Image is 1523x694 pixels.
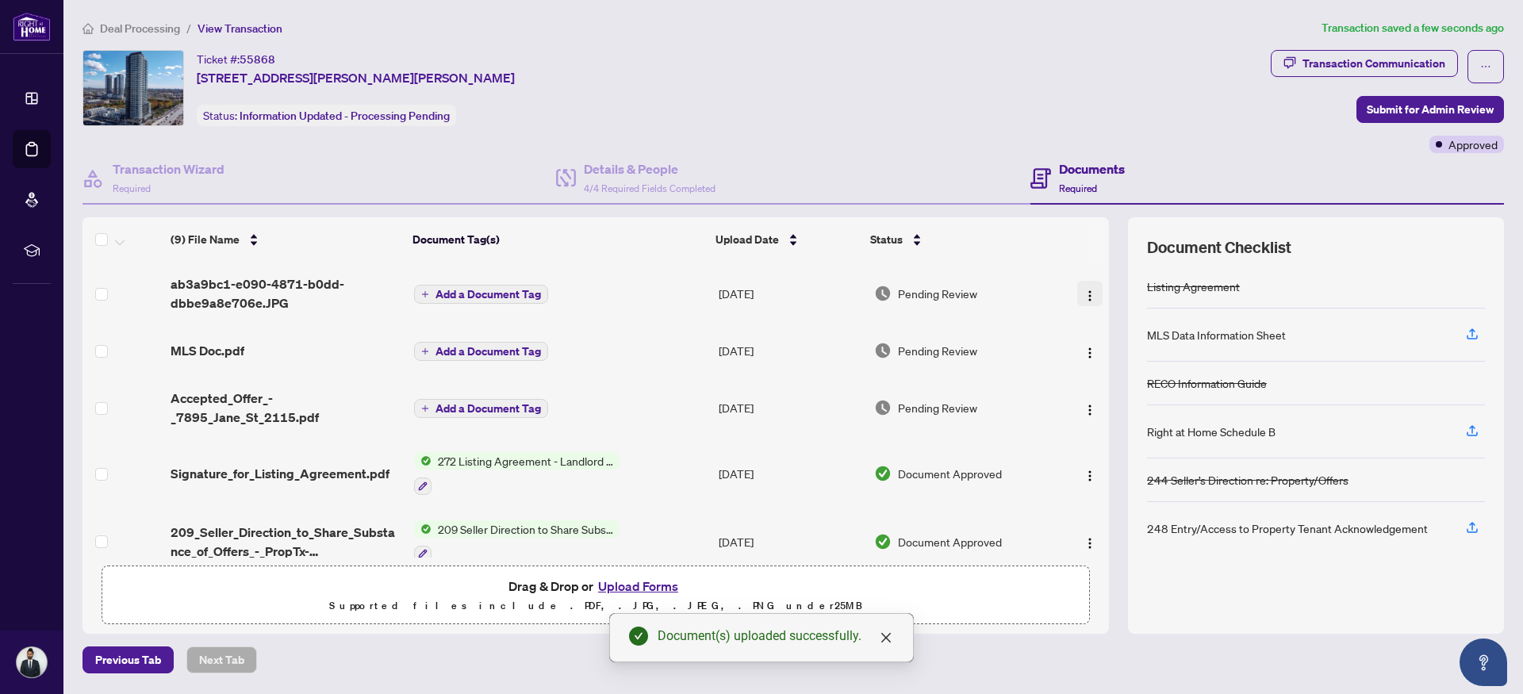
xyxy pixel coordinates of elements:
span: Pending Review [898,399,977,416]
span: Required [1059,182,1097,194]
div: MLS Data Information Sheet [1147,326,1286,343]
th: Document Tag(s) [406,217,709,262]
span: 272 Listing Agreement - Landlord Designated Representation Agreement Authority to Offer for Lease [432,452,620,470]
img: Status Icon [414,520,432,538]
th: Upload Date [709,217,864,262]
div: 248 Entry/Access to Property Tenant Acknowledgement [1147,520,1428,537]
td: [DATE] [712,376,867,439]
li: / [186,19,191,37]
div: Status: [197,105,456,126]
div: Listing Agreement [1147,278,1240,295]
span: ab3a9bc1-e090-4871-b0dd-dbbe9a8e706e.JPG [171,274,401,312]
img: Logo [1084,537,1096,550]
span: [STREET_ADDRESS][PERSON_NAME][PERSON_NAME] [197,68,515,87]
img: Document Status [874,342,892,359]
th: Status [864,217,1051,262]
button: Logo [1077,461,1103,486]
img: Logo [1084,470,1096,482]
span: Document Approved [898,533,1002,550]
img: Logo [1084,347,1096,359]
img: Document Status [874,533,892,550]
span: Add a Document Tag [435,289,541,300]
span: 4/4 Required Fields Completed [584,182,715,194]
h4: Documents [1059,159,1125,178]
button: Add a Document Tag [414,342,548,361]
span: Add a Document Tag [435,403,541,414]
span: (9) File Name [171,231,240,248]
button: Logo [1077,395,1103,420]
span: home [82,23,94,34]
td: [DATE] [712,325,867,376]
span: Previous Tab [95,647,161,673]
span: Required [113,182,151,194]
article: Transaction saved a few seconds ago [1322,19,1504,37]
button: Status Icon272 Listing Agreement - Landlord Designated Representation Agreement Authority to Offe... [414,452,620,495]
img: Profile Icon [17,647,47,677]
button: Logo [1077,529,1103,554]
h4: Details & People [584,159,715,178]
span: Signature_for_Listing_Agreement.pdf [171,464,389,483]
span: Approved [1448,136,1498,153]
span: Accepted_Offer_-_7895_Jane_St_2115.pdf [171,389,401,427]
span: Drag & Drop or [508,576,683,596]
button: Logo [1077,338,1103,363]
span: 209 Seller Direction to Share Substance of Offers [432,520,620,538]
button: Add a Document Tag [414,284,548,305]
span: Upload Date [715,231,779,248]
h4: Transaction Wizard [113,159,224,178]
button: Add a Document Tag [414,341,548,362]
span: Information Updated - Processing Pending [240,109,450,123]
span: Drag & Drop orUpload FormsSupported files include .PDF, .JPG, .JPEG, .PNG under25MB [102,566,1089,625]
span: MLS Doc.pdf [171,341,244,360]
td: [DATE] [712,262,867,325]
span: plus [421,347,429,355]
img: IMG-N12433064_1.jpg [83,51,183,125]
th: (9) File Name [164,217,407,262]
span: 55868 [240,52,275,67]
button: Add a Document Tag [414,398,548,419]
img: Logo [1084,289,1096,302]
button: Logo [1077,281,1103,306]
td: [DATE] [712,508,867,576]
button: Open asap [1460,638,1507,686]
span: Deal Processing [100,21,180,36]
span: plus [421,405,429,412]
div: 244 Seller’s Direction re: Property/Offers [1147,471,1348,489]
span: View Transaction [198,21,282,36]
span: check-circle [629,627,648,646]
span: 209_Seller_Direction_to_Share_Substance_of_Offers_-_PropTx-[PERSON_NAME].pdf [171,523,401,561]
span: close [880,631,892,644]
span: ellipsis [1480,61,1491,72]
span: Document Approved [898,465,1002,482]
span: Status [870,231,903,248]
span: Document Checklist [1147,236,1291,259]
button: Submit for Admin Review [1356,96,1504,123]
p: Supported files include .PDF, .JPG, .JPEG, .PNG under 25 MB [112,596,1080,615]
span: Pending Review [898,342,977,359]
img: Document Status [874,399,892,416]
div: Ticket #: [197,50,275,68]
span: Pending Review [898,285,977,302]
img: Status Icon [414,452,432,470]
div: RECO Information Guide [1147,374,1267,392]
button: Add a Document Tag [414,285,548,304]
span: Submit for Admin Review [1367,97,1494,122]
span: plus [421,290,429,298]
div: Document(s) uploaded successfully. [658,627,894,646]
img: Logo [1084,404,1096,416]
div: Transaction Communication [1302,51,1445,76]
button: Previous Tab [82,646,174,673]
span: Add a Document Tag [435,346,541,357]
button: Transaction Communication [1271,50,1458,77]
div: Right at Home Schedule B [1147,423,1276,440]
button: Status Icon209 Seller Direction to Share Substance of Offers [414,520,620,563]
img: logo [13,12,51,41]
img: Document Status [874,465,892,482]
button: Upload Forms [593,576,683,596]
button: Add a Document Tag [414,399,548,418]
a: Close [877,629,895,646]
button: Next Tab [186,646,257,673]
td: [DATE] [712,439,867,508]
img: Document Status [874,285,892,302]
